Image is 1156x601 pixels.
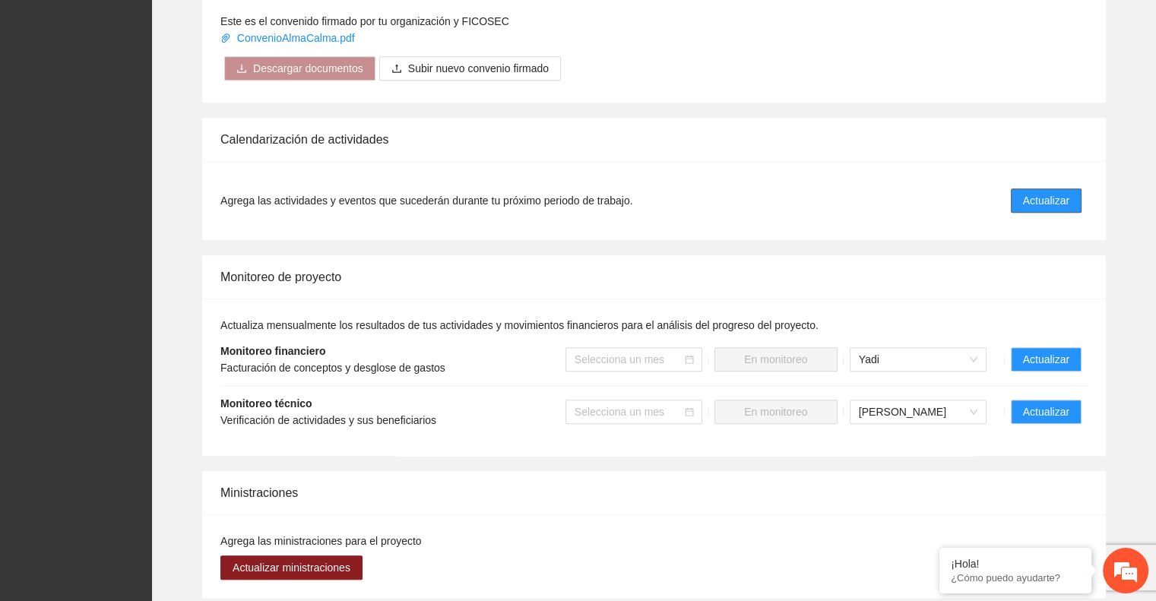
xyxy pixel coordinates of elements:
[220,397,312,410] strong: Monitoreo técnico
[1023,351,1069,368] span: Actualizar
[951,572,1080,584] p: ¿Cómo puedo ayudarte?
[220,561,363,574] a: Actualizar ministraciones
[1011,188,1082,213] button: Actualizar
[220,345,325,357] strong: Monitoreo financiero
[220,33,231,43] span: paper-clip
[220,32,358,44] a: ConvenioAlmaCalma.pdf
[220,192,632,209] span: Agrega las actividades y eventos que sucederán durante tu próximo periodo de trabajo.
[249,8,286,44] div: Minimizar ventana de chat en vivo
[951,558,1080,570] div: ¡Hola!
[79,77,255,97] div: Chatee con nosotros ahora
[685,355,694,364] span: calendar
[391,63,402,75] span: upload
[220,255,1088,299] div: Monitoreo de proyecto
[220,471,1088,514] div: Ministraciones
[859,348,977,371] span: Yadi
[408,60,549,77] span: Subir nuevo convenio firmado
[859,400,977,423] span: Cassandra
[1023,403,1069,420] span: Actualizar
[1011,400,1082,424] button: Actualizar
[379,62,561,74] span: uploadSubir nuevo convenio firmado
[685,407,694,416] span: calendar
[220,15,509,27] span: Este es el convenido firmado por tu organización y FICOSEC
[220,319,819,331] span: Actualiza mensualmente los resultados de tus actividades y movimientos financieros para el anális...
[1011,347,1082,372] button: Actualizar
[1023,192,1069,209] span: Actualizar
[220,535,422,547] span: Agrega las ministraciones para el proyecto
[8,415,290,468] textarea: Escriba su mensaje y pulse “Intro”
[220,118,1088,161] div: Calendarización de actividades
[88,203,210,356] span: Estamos en línea.
[233,559,350,576] span: Actualizar ministraciones
[236,63,247,75] span: download
[224,56,375,81] button: downloadDescargar documentos
[220,555,363,580] button: Actualizar ministraciones
[220,362,445,374] span: Facturación de conceptos y desglose de gastos
[253,60,363,77] span: Descargar documentos
[220,414,436,426] span: Verificación de actividades y sus beneficiarios
[379,56,561,81] button: uploadSubir nuevo convenio firmado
